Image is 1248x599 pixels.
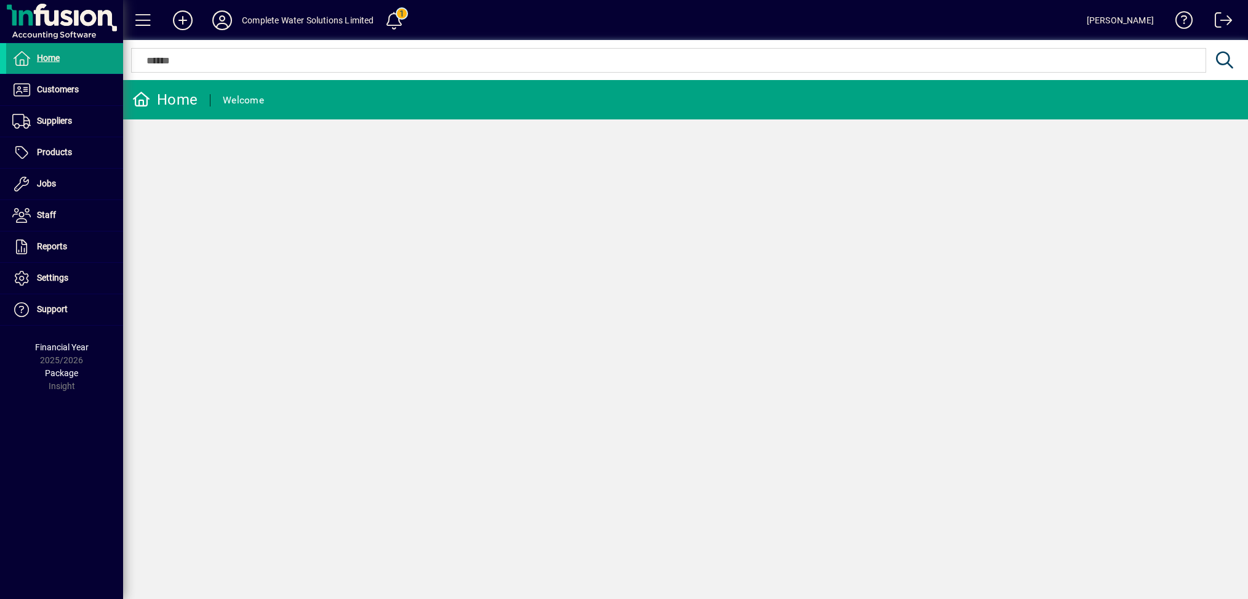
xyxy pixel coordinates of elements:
a: Suppliers [6,106,123,137]
span: Staff [37,210,56,220]
span: Jobs [37,179,56,188]
span: Home [37,53,60,63]
a: Jobs [6,169,123,199]
a: Products [6,137,123,168]
span: Settings [37,273,68,283]
div: Welcome [223,90,264,110]
a: Logout [1206,2,1233,42]
span: Package [45,368,78,378]
span: Reports [37,241,67,251]
div: Home [132,90,198,110]
a: Customers [6,74,123,105]
a: Staff [6,200,123,231]
span: Support [37,304,68,314]
span: Financial Year [35,342,89,352]
a: Settings [6,263,123,294]
button: Add [163,9,202,31]
a: Reports [6,231,123,262]
a: Support [6,294,123,325]
span: Products [37,147,72,157]
span: Suppliers [37,116,72,126]
span: Customers [37,84,79,94]
button: Profile [202,9,242,31]
a: Knowledge Base [1166,2,1193,42]
div: Complete Water Solutions Limited [242,10,374,30]
div: [PERSON_NAME] [1087,10,1154,30]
